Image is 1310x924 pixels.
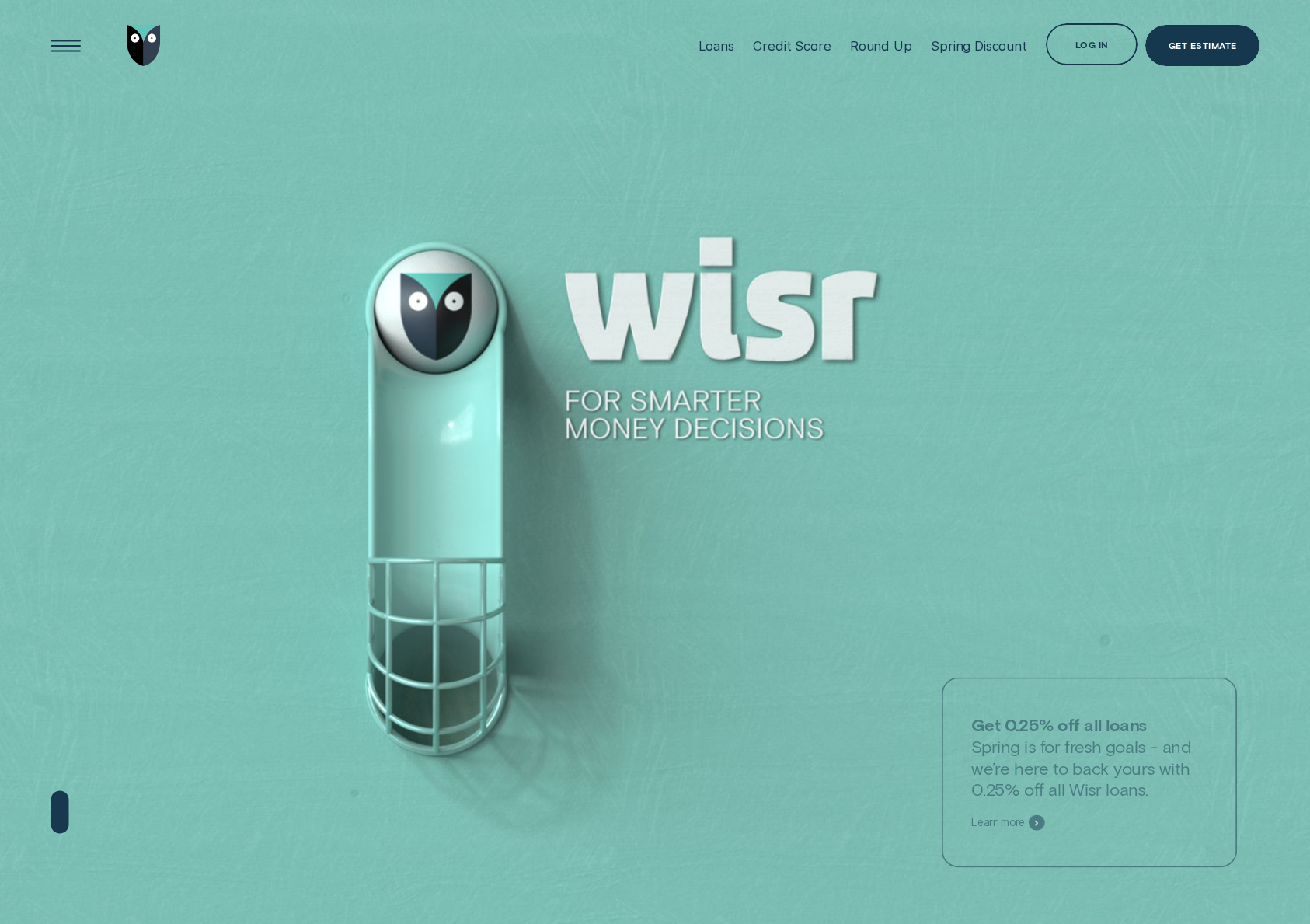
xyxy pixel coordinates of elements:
button: Log in [1046,23,1138,65]
a: Get 0.25% off all loansSpring is for fresh goals - and we’re here to back yours with 0.25% off al... [942,677,1237,866]
button: Open Menu [45,25,86,66]
div: Credit Score [753,38,831,54]
img: Wisr [127,25,161,66]
strong: Get 0.25% off all loans [971,714,1147,734]
span: Learn more [971,816,1024,829]
p: Spring is for fresh goals - and we’re here to back yours with 0.25% off all Wisr loans. [971,713,1207,800]
div: Round Up [850,38,912,54]
a: Get Estimate [1145,25,1259,66]
div: Loans [699,38,734,54]
div: Spring Discount [931,38,1027,54]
